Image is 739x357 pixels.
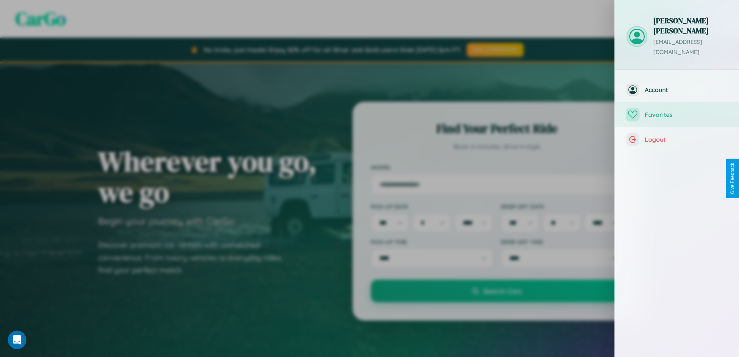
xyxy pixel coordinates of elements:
[615,127,739,152] button: Logout
[645,86,727,94] span: Account
[653,16,727,36] h3: [PERSON_NAME] [PERSON_NAME]
[615,102,739,127] button: Favorites
[8,331,26,349] iframe: Intercom live chat
[615,77,739,102] button: Account
[645,111,727,118] span: Favorites
[730,163,735,194] div: Give Feedback
[645,136,727,143] span: Logout
[653,37,727,57] p: [EMAIL_ADDRESS][DOMAIN_NAME]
